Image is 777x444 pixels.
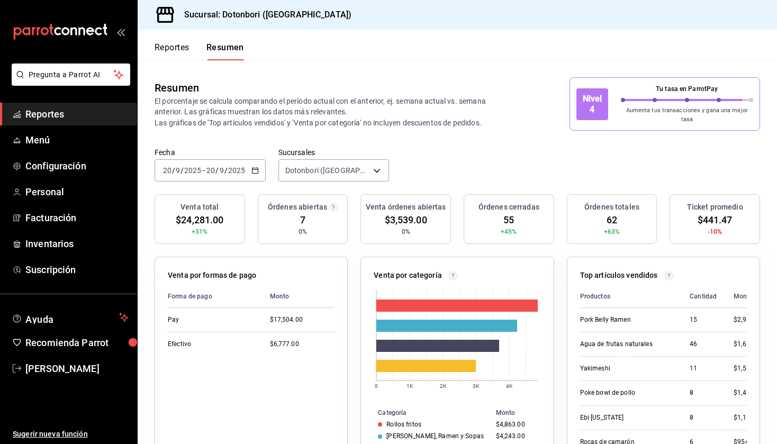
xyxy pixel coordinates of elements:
[25,361,129,376] span: [PERSON_NAME]
[25,107,129,121] span: Reportes
[13,429,129,440] span: Sugerir nueva función
[386,421,421,428] div: Rollos fritos
[385,213,427,227] span: $3,539.00
[168,340,253,349] div: Efectivo
[708,227,722,237] span: -10%
[580,270,658,281] p: Top artículos vendidos
[270,340,335,349] div: $6,777.00
[492,407,554,419] th: Monto
[506,383,513,389] text: 4K
[261,285,335,308] th: Monto
[285,165,370,176] span: Dotonbori ([GEOGRAPHIC_DATA])
[268,202,327,213] h3: Órdenes abiertas
[580,285,681,308] th: Productos
[219,166,224,175] input: --
[734,340,763,349] div: $1,610.00
[681,285,725,308] th: Cantidad
[155,149,266,156] label: Fecha
[621,106,754,124] p: Aumenta tus transacciones y gana una mejor tasa
[734,364,763,373] div: $1,529.00
[180,166,184,175] span: /
[690,315,717,324] div: 15
[687,202,743,213] h3: Ticket promedio
[155,80,199,96] div: Resumen
[374,270,442,281] p: Venta por categoría
[192,227,208,237] span: +31%
[690,413,717,422] div: 8
[375,383,378,389] text: 0
[473,383,480,389] text: 3K
[690,364,717,373] div: 11
[580,364,673,373] div: Yakimeshi
[734,388,763,397] div: $1,432.00
[29,69,114,80] span: Pregunta a Parrot AI
[386,432,484,440] div: [PERSON_NAME], Ramen y Sopas
[176,8,351,21] h3: Sucursal: Dotonbori ([GEOGRAPHIC_DATA])
[168,285,261,308] th: Forma de pago
[621,84,754,94] p: Tu tasa en ParrotPay
[155,42,189,60] button: Reportes
[278,149,390,156] label: Sucursales
[215,166,219,175] span: /
[25,133,129,147] span: Menú
[203,166,205,175] span: -
[406,383,413,389] text: 1K
[25,211,129,225] span: Facturación
[12,64,130,86] button: Pregunta a Parrot AI
[361,407,491,419] th: Categoría
[25,336,129,350] span: Recomienda Parrot
[299,227,307,237] span: 0%
[440,383,447,389] text: 2K
[206,42,244,60] button: Resumen
[162,166,172,175] input: --
[25,311,115,324] span: Ayuda
[725,285,763,308] th: Monto
[168,315,253,324] div: Pay
[690,388,717,397] div: 8
[155,96,508,128] p: El porcentaje se calcula comparando el período actual con el anterior, ej. semana actual vs. sema...
[176,213,223,227] span: $24,281.00
[184,166,202,175] input: ----
[25,185,129,199] span: Personal
[496,432,537,440] div: $4,243.00
[228,166,246,175] input: ----
[496,421,537,428] div: $4,863.00
[501,227,517,237] span: +45%
[690,340,717,349] div: 46
[580,340,673,349] div: Agua de frutas naturales
[580,388,673,397] div: Poke bowl de pollo
[580,413,673,422] div: Ebi [US_STATE]
[300,213,305,227] span: 7
[168,270,256,281] p: Venta por formas de pago
[25,262,129,277] span: Suscripción
[503,213,514,227] span: 55
[607,213,617,227] span: 62
[155,42,244,60] div: navigation tabs
[172,166,175,175] span: /
[584,202,639,213] h3: Órdenes totales
[206,166,215,175] input: --
[402,227,410,237] span: 0%
[478,202,539,213] h3: Órdenes cerradas
[734,315,763,324] div: $2,985.00
[698,213,733,227] span: $441.47
[270,315,335,324] div: $17,504.00
[580,315,673,324] div: Pork Belly Ramen
[175,166,180,175] input: --
[366,202,446,213] h3: Venta órdenes abiertas
[116,28,125,36] button: open_drawer_menu
[25,159,129,173] span: Configuración
[604,227,620,237] span: +63%
[180,202,219,213] h3: Venta total
[576,88,608,120] div: Nivel 4
[734,413,763,422] div: $1,112.00
[7,77,130,88] a: Pregunta a Parrot AI
[224,166,228,175] span: /
[25,237,129,251] span: Inventarios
